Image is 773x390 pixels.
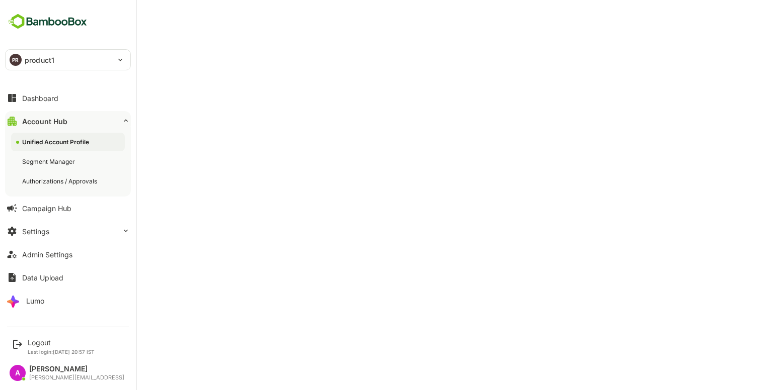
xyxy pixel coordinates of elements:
button: Data Upload [5,267,131,287]
div: Authorizations / Approvals [22,177,99,185]
div: A [10,365,26,381]
div: Admin Settings [22,250,72,259]
div: Lumo [26,297,44,305]
button: Campaign Hub [5,198,131,218]
p: Last login: [DATE] 20:57 IST [28,349,95,355]
div: Logout [28,338,95,347]
div: Segment Manager [22,157,77,166]
p: product1 [25,55,54,65]
div: PR [10,54,22,66]
div: Settings [22,227,49,236]
div: Dashboard [22,94,58,103]
button: Admin Settings [5,244,131,264]
button: Dashboard [5,88,131,108]
button: Settings [5,221,131,241]
div: Campaign Hub [22,204,71,213]
img: BambooboxFullLogoMark.5f36c76dfaba33ec1ec1367b70bb1252.svg [5,12,90,31]
div: Data Upload [22,273,63,282]
div: [PERSON_NAME][EMAIL_ADDRESS] [29,374,124,381]
div: Unified Account Profile [22,138,91,146]
button: Lumo [5,290,131,311]
div: [PERSON_NAME] [29,365,124,373]
button: Account Hub [5,111,131,131]
div: Account Hub [22,117,67,126]
div: PRproduct1 [6,50,130,70]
